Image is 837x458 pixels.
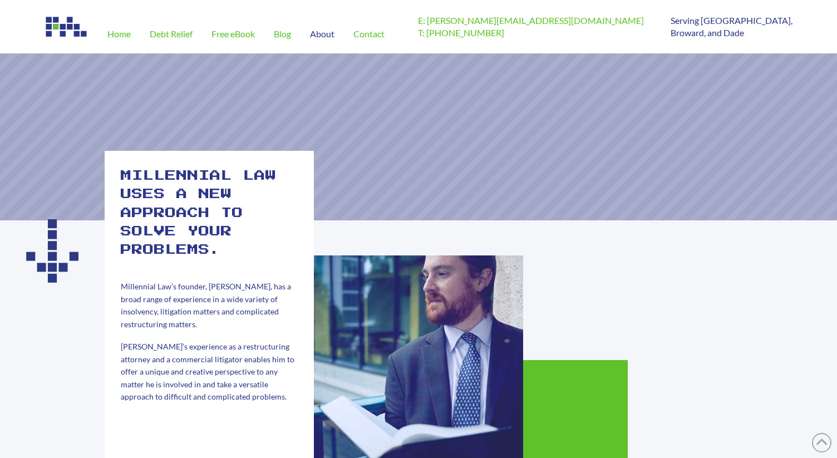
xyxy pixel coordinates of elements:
a: E: [PERSON_NAME][EMAIL_ADDRESS][DOMAIN_NAME] [418,15,644,26]
a: Back to Top [812,433,831,452]
h2: Millennial law uses a new approach to solve your problems. [121,167,298,259]
a: About [301,14,344,53]
span: Contact [353,29,385,38]
span: [PERSON_NAME]’s experience as a restructuring attorney and a commercial litigator enables him to ... [121,342,294,401]
a: T: [PHONE_NUMBER] [418,27,504,38]
img: Image [45,14,89,39]
a: Contact [344,14,394,53]
span: Blog [274,29,291,38]
span: Free eBook [211,29,255,38]
a: Free eBook [202,14,264,53]
p: Serving [GEOGRAPHIC_DATA], Broward, and Dade [671,14,792,40]
span: Millennial Law’s founder, [PERSON_NAME], has a broad range of experience in a wide variety of ins... [121,282,291,328]
a: Blog [264,14,301,53]
a: Debt Relief [140,14,202,53]
span: Home [107,29,131,38]
span: Debt Relief [150,29,193,38]
a: Home [98,14,140,53]
span: About [310,29,334,38]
